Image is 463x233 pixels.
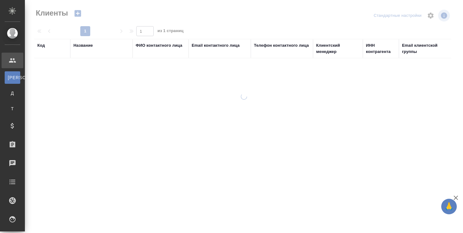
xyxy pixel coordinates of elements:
button: 🙏 [441,199,457,214]
div: ФИО контактного лица [136,42,182,49]
div: Название [73,42,93,49]
a: [PERSON_NAME] [5,71,20,84]
div: ИНН контрагента [366,42,396,55]
span: [PERSON_NAME] [8,74,17,81]
div: Email клиентской группы [402,42,452,55]
div: Телефон контактного лица [254,42,309,49]
div: Клиентский менеджер [316,42,360,55]
span: Д [8,90,17,96]
a: Д [5,87,20,99]
a: Т [5,102,20,115]
div: Email контактного лица [192,42,240,49]
span: 🙏 [444,200,454,213]
span: Т [8,106,17,112]
div: Код [37,42,45,49]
